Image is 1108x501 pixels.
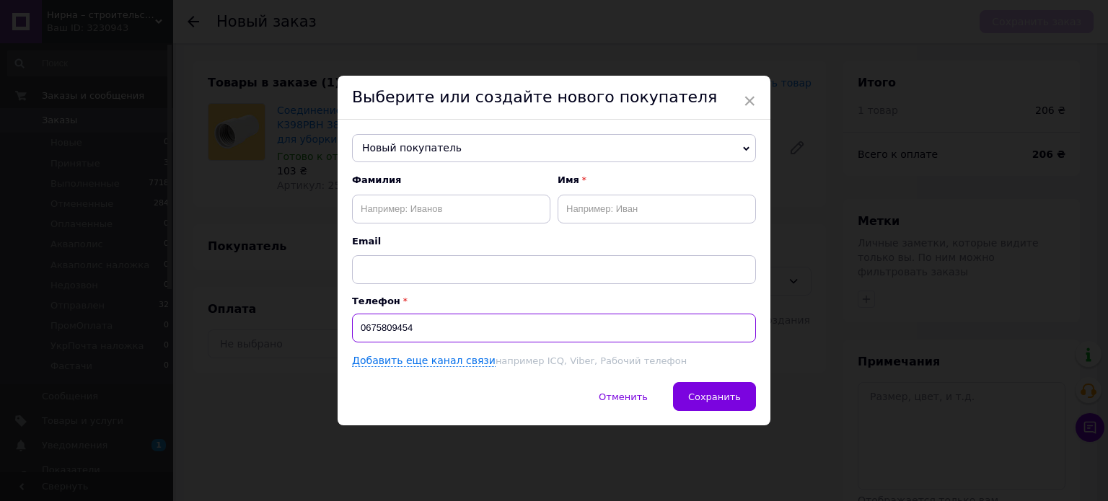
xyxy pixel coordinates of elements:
p: Телефон [352,296,756,306]
span: Сохранить [688,391,741,402]
span: Новый покупатель [352,134,756,163]
button: Сохранить [673,382,756,411]
span: × [743,89,756,113]
input: Например: Иван [558,195,756,223]
span: Фамилия [352,174,550,187]
span: Отменить [599,391,648,402]
input: Например: Иванов [352,195,550,223]
input: +38 096 0000000 [352,314,756,342]
div: Выберите или создайте нового покупателя [338,76,770,120]
a: Добавить еще канал связи [352,355,496,367]
span: например ICQ, Viber, Рабочий телефон [496,355,687,366]
span: Email [352,235,756,248]
button: Отменить [584,382,663,411]
span: Имя [558,174,756,187]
